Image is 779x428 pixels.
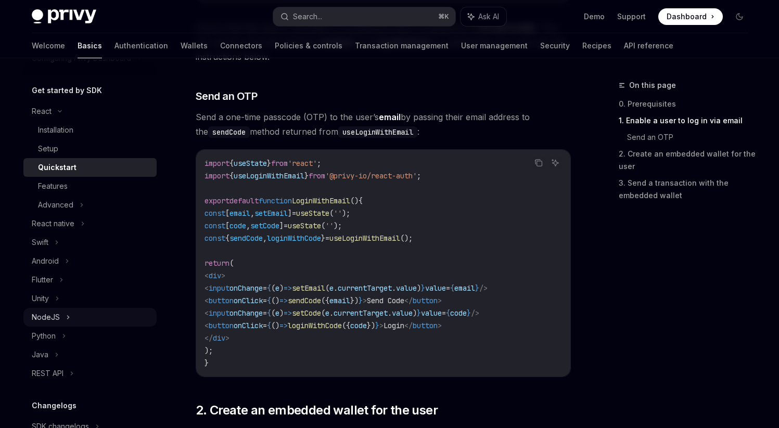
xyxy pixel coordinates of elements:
span: } [475,283,479,293]
h5: Changelogs [32,399,76,412]
span: e [329,283,334,293]
span: ) [413,308,417,318]
span: sendCode [288,296,321,305]
a: 0. Prerequisites [619,96,756,112]
span: Ask AI [478,11,499,22]
span: const [205,209,225,218]
span: => [284,308,292,318]
div: Android [32,255,59,267]
span: ( [325,283,329,293]
span: value [392,308,413,318]
button: Search...⌘K [273,7,455,26]
div: React native [32,217,74,230]
a: 1. Enable a user to log in via email [619,112,756,129]
span: } [421,283,425,293]
a: Authentication [114,33,168,58]
span: { [267,296,271,305]
span: /> [471,308,479,318]
a: User management [461,33,528,58]
span: => [279,296,288,305]
span: { [446,308,450,318]
span: input [209,308,229,318]
span: value [425,283,446,293]
span: = [263,283,267,293]
span: = [263,321,267,330]
span: ( [271,283,275,293]
span: 2. Create an embedded wallet for the user [196,402,438,419]
button: Copy the contents from the code block [532,156,545,170]
div: Flutter [32,274,53,286]
a: 3. Send a transaction with the embedded wallet [619,175,756,204]
span: , [246,221,250,230]
span: = [284,221,288,230]
span: }) [350,296,359,305]
span: default [229,196,259,205]
span: div [213,333,225,343]
a: Connectors [220,33,262,58]
span: => [284,283,292,293]
span: email [329,296,350,305]
span: ; [417,171,421,180]
span: value [421,308,442,318]
button: Ask AI [461,7,506,26]
span: { [229,159,234,168]
h5: Get started by SDK [32,84,102,97]
code: sendCode [208,126,250,138]
div: Python [32,330,56,342]
span: Send a one-time passcode (OTP) to the user’s by passing their email address to the method returne... [196,110,571,139]
span: '' [325,221,334,230]
span: = [292,209,296,218]
span: > [221,271,225,280]
div: Setup [38,142,58,155]
span: { [267,308,271,318]
span: import [205,159,229,168]
a: Transaction management [355,33,449,58]
span: > [438,321,442,330]
span: ( [329,209,334,218]
span: onChange [229,283,263,293]
a: Basics [78,33,102,58]
span: [ [225,209,229,218]
span: input [209,283,229,293]
span: 'react' [288,159,317,168]
a: Support [617,11,646,22]
span: </ [404,296,413,305]
div: React [32,105,52,118]
span: ); [205,346,213,355]
span: } [267,159,271,168]
span: } [359,296,363,305]
span: ( [229,258,234,268]
span: loginWithCode [288,321,342,330]
span: code [229,221,246,230]
span: sendCode [229,234,263,243]
span: ); [334,221,342,230]
a: Security [540,33,570,58]
span: useState [288,221,321,230]
a: Features [23,177,157,196]
button: Ask AI [548,156,562,170]
span: ) [279,308,284,318]
span: } [321,234,325,243]
a: Installation [23,121,157,139]
span: = [325,234,329,243]
span: Send Code [367,296,404,305]
a: 2. Create an embedded wallet for the user [619,146,756,175]
span: . [329,308,334,318]
span: e [275,308,279,318]
a: Wallets [181,33,208,58]
div: REST API [32,367,63,380]
span: , [250,209,254,218]
span: < [205,296,209,305]
span: '' [334,209,342,218]
span: . [334,283,338,293]
span: { [267,283,271,293]
span: onClick [234,321,263,330]
span: '@privy-io/react-auth' [325,171,417,180]
span: = [263,308,267,318]
span: } [205,358,209,368]
span: setCode [250,221,279,230]
span: useLoginWithEmail [329,234,400,243]
a: Dashboard [658,8,723,25]
a: Setup [23,139,157,158]
span: ] [288,209,292,218]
